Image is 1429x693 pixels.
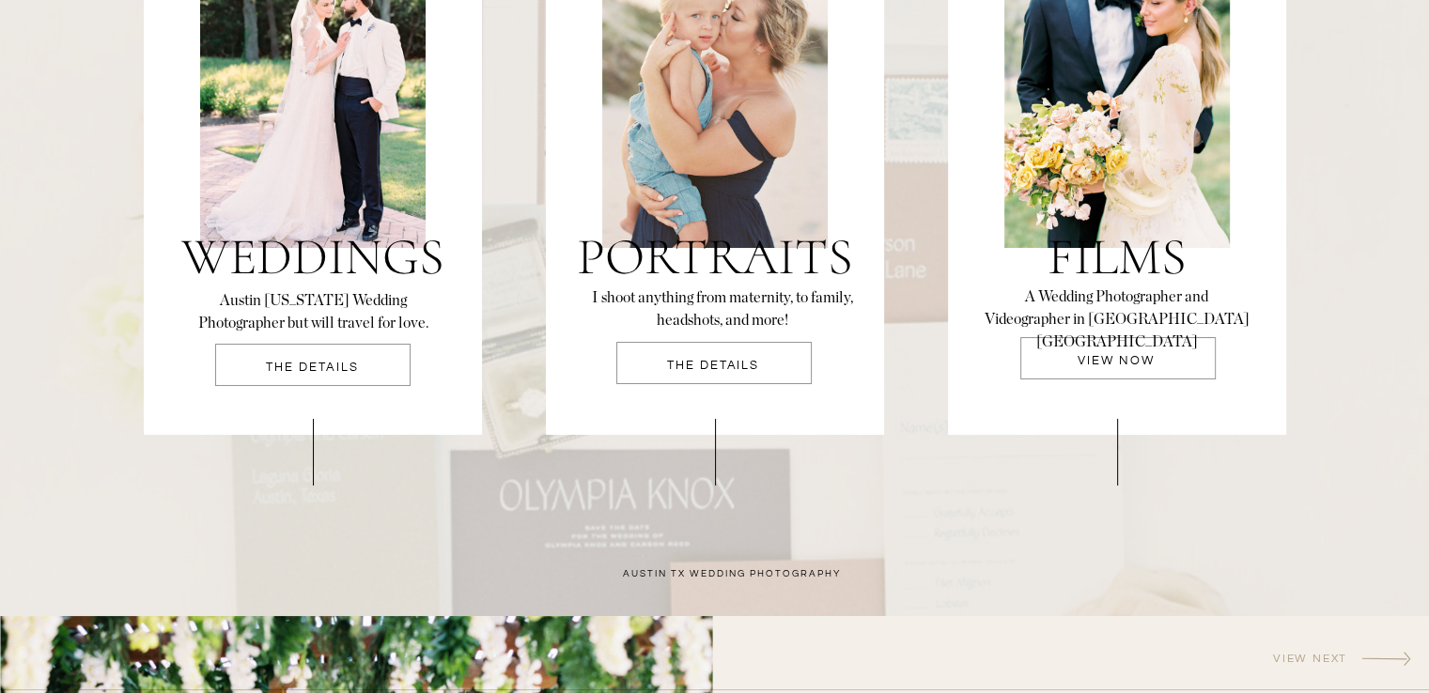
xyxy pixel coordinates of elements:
a: Portraits [575,229,856,293]
a: View next [1144,654,1347,668]
a: I shoot anything from maternity, to family, headshots, and more! [573,286,872,331]
a: THE DETAILS [616,360,811,376]
a: Weddings [173,229,454,293]
a: films [977,229,1258,293]
p: A Wedding Photographer and Videographer in [GEOGRAPHIC_DATA] [GEOGRAPHIC_DATA] [948,285,1286,330]
a: A Wedding Photographer andVideographer in [GEOGRAPHIC_DATA] [GEOGRAPHIC_DATA] [948,285,1286,330]
a: THE DETAILS [215,362,411,386]
a: VIEW NOW [1019,355,1214,371]
a: Austin [US_STATE] Wedding Photographer but will travel for love. [189,289,439,333]
h2: Austin tx wedding photography [473,567,991,590]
